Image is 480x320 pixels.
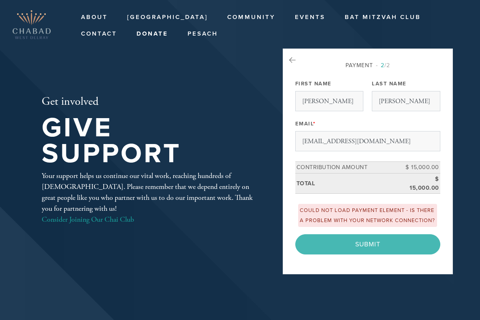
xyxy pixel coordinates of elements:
[75,10,114,25] a: About
[295,80,332,87] label: First Name
[42,170,256,225] div: Your support helps us continue our vital work, reaching hundreds of [DEMOGRAPHIC_DATA]. Please re...
[75,26,123,42] a: Contact
[339,10,427,25] a: Bat Mitzvah Club
[221,10,282,25] a: Community
[181,26,224,42] a: Pesach
[372,80,407,87] label: Last Name
[121,10,214,25] a: [GEOGRAPHIC_DATA]
[404,162,440,174] td: $ 15,000.00
[381,62,384,69] span: 2
[295,173,404,193] td: Total
[12,10,51,39] img: Copy%20of%20West_Delray_Logo.png
[42,95,256,109] h2: Get involved
[130,26,174,42] a: Donate
[298,204,437,227] div: Could not load payment element - Is there a problem with your network connection?
[313,121,316,127] span: This field is required.
[42,215,134,224] a: Consider Joining Our Chai Club
[295,162,404,174] td: Contribution Amount
[376,62,390,69] span: /2
[42,115,256,167] h1: Give Support
[295,61,440,70] div: Payment
[289,10,331,25] a: Events
[295,120,316,127] label: Email
[404,173,440,193] td: $ 15,000.00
